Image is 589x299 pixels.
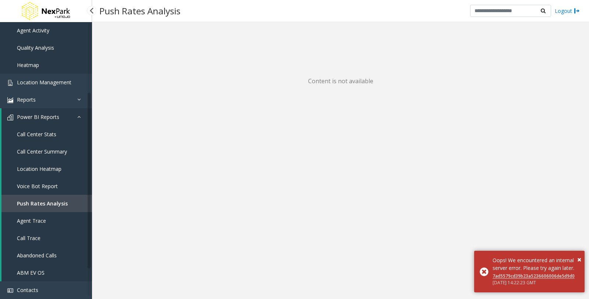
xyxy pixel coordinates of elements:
a: Call Center Stats [1,126,92,143]
span: Abandoned Calls [17,252,57,259]
span: ABM EV OS [17,269,45,276]
span: Location Heatmap [17,165,61,172]
span: Voice Bot Report [17,183,58,190]
button: Close [577,254,581,265]
span: Call Center Stats [17,131,56,138]
a: ABM EV OS [1,264,92,281]
a: Power BI Reports [1,108,92,126]
span: Power BI Reports [17,113,59,120]
a: Push Rates Analysis [1,195,92,212]
img: logout [574,7,580,15]
a: Agent Trace [1,212,92,229]
span: Agent Activity [17,27,49,34]
div: [DATE] 14:22:23 GMT [493,279,579,286]
img: 'icon' [7,97,13,103]
span: Contacts [17,286,38,293]
span: Quality Analysis [17,44,54,51]
a: Location Heatmap [1,160,92,177]
span: × [577,254,581,264]
a: Call Center Summary [1,143,92,160]
img: 'icon' [7,288,13,293]
img: 'icon' [7,80,13,86]
span: Call Trace [17,235,40,242]
span: Call Center Summary [17,148,67,155]
span: Content is not available [308,75,373,87]
a: Logout [555,7,580,15]
a: 7ad5579cd39b23a5236606006de5d9d0 [493,273,575,279]
a: Abandoned Calls [1,247,92,264]
span: Reports [17,96,36,103]
span: Push Rates Analysis [17,200,68,207]
h3: Push Rates Analysis [96,2,184,20]
img: 'icon' [7,115,13,120]
a: Call Trace [1,229,92,247]
span: Location Management [17,79,71,86]
span: Agent Trace [17,217,46,224]
a: Voice Bot Report [1,177,92,195]
span: Heatmap [17,61,39,68]
div: Oops! We encountered an internal server error. Please try again later. [493,256,579,272]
